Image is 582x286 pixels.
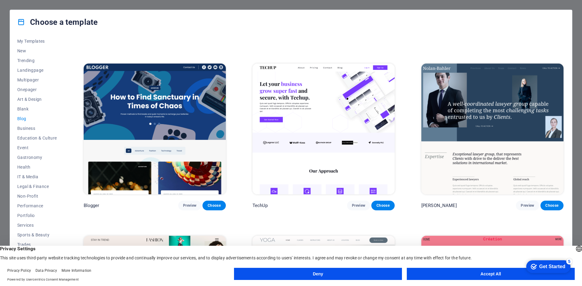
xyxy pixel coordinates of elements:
[17,201,57,211] button: Performance
[17,97,57,102] span: Art & Design
[17,133,57,143] button: Education & Culture
[17,36,57,46] button: My Templates
[17,87,57,92] span: Onepager
[17,230,57,240] button: Sports & Beauty
[17,223,57,228] span: Services
[17,145,57,150] span: Event
[17,114,57,123] button: Blog
[17,213,57,218] span: Portfolio
[17,68,57,73] span: Landingpage
[17,104,57,114] button: Blank
[521,203,534,208] span: Preview
[17,143,57,153] button: Event
[17,182,57,191] button: Legal & Finance
[17,155,57,160] span: Gastronomy
[253,202,268,209] p: TechUp
[421,202,457,209] p: [PERSON_NAME]
[17,232,57,237] span: Sports & Beauty
[17,85,57,94] button: Onepager
[347,201,370,210] button: Preview
[202,201,226,210] button: Choose
[17,162,57,172] button: Health
[17,136,57,140] span: Education & Culture
[84,202,99,209] p: Blogger
[17,172,57,182] button: IT & Media
[17,220,57,230] button: Services
[17,211,57,220] button: Portfolio
[371,201,394,210] button: Choose
[17,116,57,121] span: Blog
[17,165,57,169] span: Health
[45,1,51,7] div: 5
[545,203,559,208] span: Choose
[17,203,57,208] span: Performance
[183,203,196,208] span: Preview
[178,201,201,210] button: Preview
[5,3,49,16] div: Get Started 5 items remaining, 0% complete
[17,240,57,249] button: Trades
[207,203,221,208] span: Choose
[84,64,226,194] img: Blogger
[17,242,57,247] span: Trades
[17,194,57,199] span: Non-Profit
[17,46,57,56] button: New
[17,123,57,133] button: Business
[352,203,365,208] span: Preview
[17,56,57,65] button: Trending
[17,174,57,179] span: IT & Media
[17,126,57,131] span: Business
[17,191,57,201] button: Non-Profit
[17,184,57,189] span: Legal & Finance
[17,48,57,53] span: New
[18,7,44,12] div: Get Started
[253,64,395,194] img: TechUp
[376,203,390,208] span: Choose
[17,65,57,75] button: Landingpage
[17,58,57,63] span: Trending
[17,17,98,27] h4: Choose a template
[17,75,57,85] button: Multipager
[516,201,539,210] button: Preview
[17,94,57,104] button: Art & Design
[17,107,57,111] span: Blank
[540,201,564,210] button: Choose
[421,64,564,194] img: Nolan-Bahler
[17,153,57,162] button: Gastronomy
[17,39,57,44] span: My Templates
[17,77,57,82] span: Multipager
